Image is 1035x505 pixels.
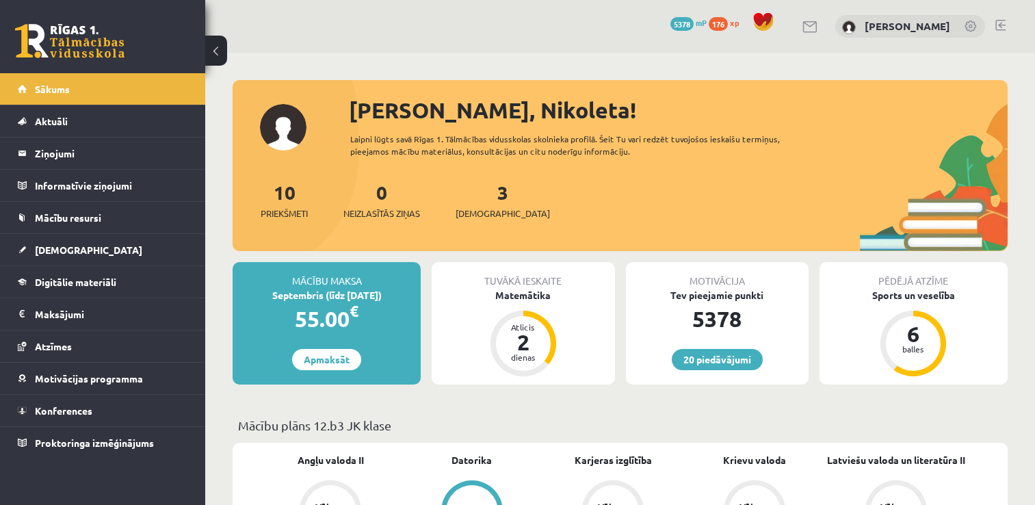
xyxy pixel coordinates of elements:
span: Sākums [35,83,70,95]
div: 55.00 [233,302,421,335]
div: Tuvākā ieskaite [432,262,614,288]
a: 3[DEMOGRAPHIC_DATA] [456,180,550,220]
span: mP [696,17,707,28]
a: 10Priekšmeti [261,180,308,220]
div: Laipni lūgts savā Rīgas 1. Tālmācības vidusskolas skolnieka profilā. Šeit Tu vari redzēt tuvojošo... [350,133,815,157]
a: Konferences [18,395,188,426]
div: Tev pieejamie punkti [626,288,809,302]
span: Proktoringa izmēģinājums [35,437,154,449]
a: Sports un veselība 6 balles [820,288,1008,378]
div: Matemātika [432,288,614,302]
a: Informatīvie ziņojumi [18,170,188,201]
span: Aktuāli [35,115,68,127]
p: Mācību plāns 12.b3 JK klase [238,416,1002,435]
span: [DEMOGRAPHIC_DATA] [35,244,142,256]
a: Latviešu valoda un literatūra II [827,453,965,467]
a: [DEMOGRAPHIC_DATA] [18,234,188,266]
span: Motivācijas programma [35,372,143,385]
span: Mācību resursi [35,211,101,224]
div: dienas [503,353,544,361]
span: Neizlasītās ziņas [343,207,420,220]
a: Datorika [451,453,492,467]
a: Angļu valoda II [298,453,364,467]
span: xp [730,17,739,28]
span: Konferences [35,404,92,417]
a: Motivācijas programma [18,363,188,394]
legend: Informatīvie ziņojumi [35,170,188,201]
div: 6 [893,323,934,345]
a: 176 xp [709,17,746,28]
span: 5378 [670,17,694,31]
a: Mācību resursi [18,202,188,233]
div: Sports un veselība [820,288,1008,302]
legend: Ziņojumi [35,138,188,169]
a: Apmaksāt [292,349,361,370]
span: Digitālie materiāli [35,276,116,288]
a: [PERSON_NAME] [865,19,950,33]
a: Maksājumi [18,298,188,330]
a: Karjeras izglītība [575,453,652,467]
a: Ziņojumi [18,138,188,169]
span: [DEMOGRAPHIC_DATA] [456,207,550,220]
a: 5378 mP [670,17,707,28]
div: Motivācija [626,262,809,288]
span: 176 [709,17,728,31]
div: 5378 [626,302,809,335]
img: Nikoleta Zamarjonova [842,21,856,34]
span: Priekšmeti [261,207,308,220]
span: Atzīmes [35,340,72,352]
div: Septembris (līdz [DATE]) [233,288,421,302]
div: [PERSON_NAME], Nikoleta! [349,94,1008,127]
div: Pēdējā atzīme [820,262,1008,288]
div: balles [893,345,934,353]
div: 2 [503,331,544,353]
div: Atlicis [503,323,544,331]
a: Proktoringa izmēģinājums [18,427,188,458]
a: Digitālie materiāli [18,266,188,298]
a: Rīgas 1. Tālmācības vidusskola [15,24,125,58]
a: 0Neizlasītās ziņas [343,180,420,220]
a: Aktuāli [18,105,188,137]
a: Krievu valoda [723,453,786,467]
a: Atzīmes [18,331,188,362]
a: 20 piedāvājumi [672,349,763,370]
div: Mācību maksa [233,262,421,288]
a: Matemātika Atlicis 2 dienas [432,288,614,378]
span: € [350,301,358,321]
legend: Maksājumi [35,298,188,330]
a: Sākums [18,73,188,105]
